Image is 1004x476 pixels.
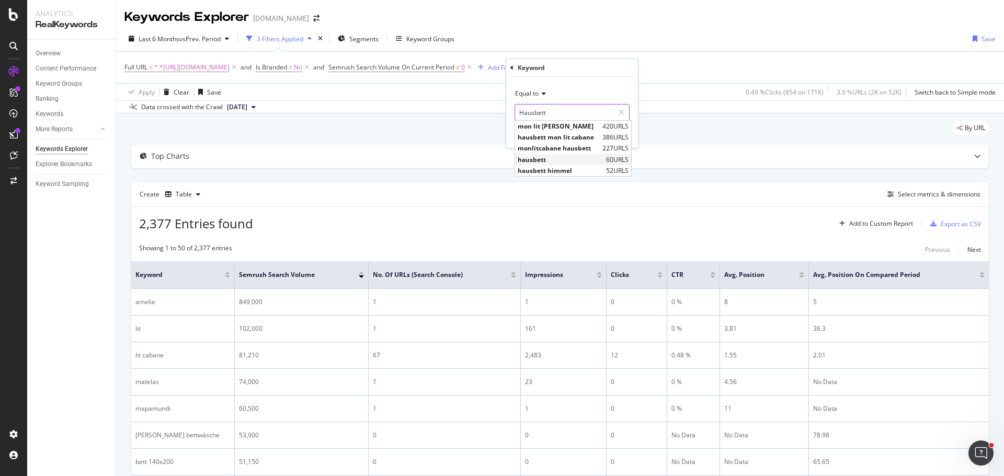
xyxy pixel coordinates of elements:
[611,351,663,360] div: 12
[813,457,985,467] div: 65.65
[27,27,118,36] div: Domaine: [DOMAIN_NAME]
[36,159,108,170] a: Explorer Bookmarks
[313,15,320,22] div: arrow-right-arrow-left
[671,270,694,280] span: CTR
[194,84,221,100] button: Save
[883,188,980,201] button: Select metrics & dimensions
[373,270,495,280] span: No. of URLs (Search Console)
[207,88,221,97] div: Save
[392,30,459,47] button: Keyword Groups
[124,63,147,72] span: Full URL
[406,34,454,43] div: Keyword Groups
[139,88,155,97] div: Apply
[36,19,107,31] div: RealKeywords
[227,102,247,112] span: 2025 Aug. 9th
[925,245,950,254] div: Previous
[968,30,996,47] button: Save
[525,324,602,333] div: 161
[36,8,107,19] div: Analytics
[154,60,230,75] span: ^.*[URL][DOMAIN_NAME]
[525,404,602,413] div: 1
[724,377,804,387] div: 4.56
[36,63,96,74] div: Content Performance
[36,48,61,59] div: Overview
[671,404,715,413] div: 0 %
[239,324,364,333] div: 102,000
[813,270,964,280] span: Avg. Position On Compared Period
[602,122,629,131] span: 420 URLS
[724,351,804,360] div: 1.55
[239,297,364,307] div: 849,000
[488,63,516,72] div: Add Filter
[746,88,824,97] div: 0.49 % Clicks ( 854 on 171K )
[149,63,153,72] span: =
[257,34,303,43] div: 3 Filters Applied
[36,94,59,105] div: Ranking
[518,144,600,153] span: monlitcabane hausbett
[813,377,985,387] div: No Data
[36,144,88,155] div: Keywords Explorer
[119,61,127,69] img: tab_keywords_by_traffic_grey.svg
[36,78,108,89] a: Keyword Groups
[518,122,600,131] span: mon lit [PERSON_NAME]
[239,457,364,467] div: 51,150
[602,144,629,153] span: 227 URLS
[124,84,155,100] button: Apply
[525,457,602,467] div: 0
[135,377,230,387] div: matelas
[36,109,108,120] a: Keywords
[135,431,230,440] div: [PERSON_NAME] bettwäsche
[474,61,516,74] button: Add Filter
[968,440,994,466] iframe: Intercom live chat
[611,431,663,440] div: 0
[671,457,715,467] div: No Data
[926,215,981,232] button: Export as CSV
[898,190,980,199] div: Select metrics & dimensions
[17,17,25,25] img: logo_orange.svg
[135,351,230,360] div: lit cabane
[525,351,602,360] div: 2,483
[953,121,989,135] div: legacy label
[525,297,602,307] div: 1
[241,63,252,72] div: and
[239,351,364,360] div: 81,210
[525,270,581,280] span: Impressions
[515,89,539,98] span: Equal to
[241,62,252,72] button: and
[328,63,454,72] span: Semrush Search Volume On Current Period
[36,63,108,74] a: Content Performance
[925,243,950,256] button: Previous
[967,245,981,254] div: Next
[835,215,913,232] button: Add to Custom Report
[606,166,629,175] span: 52 URLS
[124,30,233,47] button: Last 6 MonthsvsPrev. Period
[36,109,63,120] div: Keywords
[151,151,189,161] div: Top Charts
[525,431,602,440] div: 0
[174,88,189,97] div: Clear
[239,431,364,440] div: 53,900
[135,457,230,467] div: bett 140x200
[349,34,379,43] span: Segments
[159,84,189,100] button: Clear
[724,404,804,413] div: 11
[289,63,292,72] span: =
[724,324,804,333] div: 3.81
[518,155,603,164] span: hausbett
[849,220,913,227] div: Add to Custom Report
[813,404,985,413] div: No Data
[724,297,804,307] div: 8
[373,297,516,307] div: 1
[910,84,996,100] button: Switch back to Simple mode
[611,270,642,280] span: Clicks
[135,324,230,333] div: lit
[36,159,92,170] div: Explorer Bookmarks
[724,270,783,280] span: Avg. Position
[36,124,98,135] a: More Reports
[837,88,902,97] div: 3.9 % URLs ( 2K on 52K )
[29,17,51,25] div: v 4.0.25
[256,63,287,72] span: Is Branded
[373,431,516,440] div: 0
[242,30,316,47] button: 3 Filters Applied
[239,270,343,280] span: Semrush Search Volume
